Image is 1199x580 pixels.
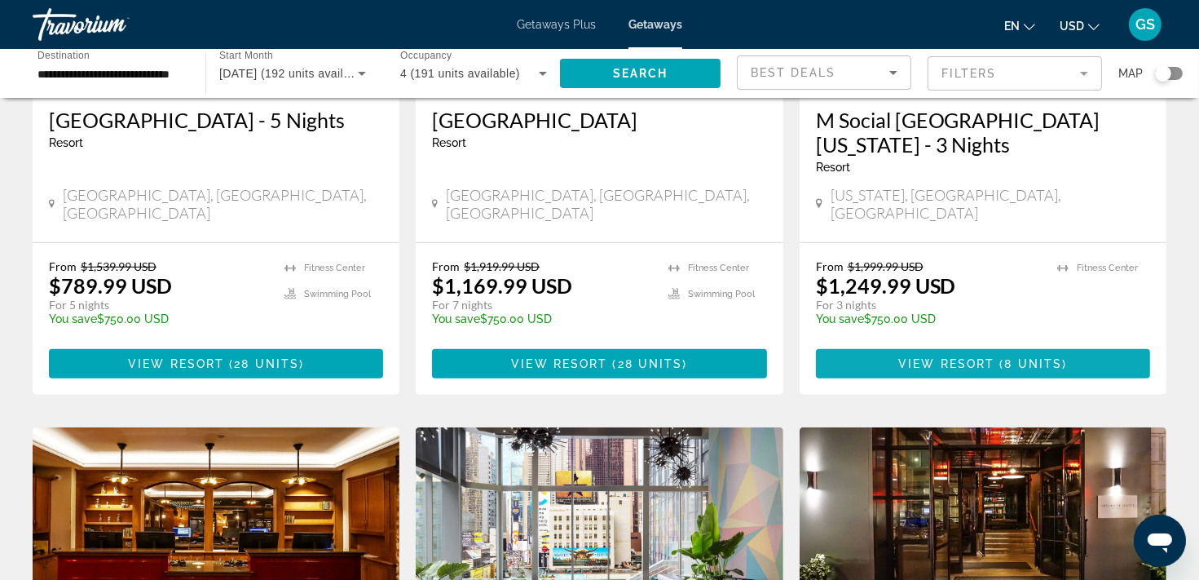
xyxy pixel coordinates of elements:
span: View Resort [511,357,607,370]
a: M Social [GEOGRAPHIC_DATA] [US_STATE] - 3 Nights [816,108,1150,157]
span: Fitness Center [1077,263,1138,273]
span: Fitness Center [688,263,749,273]
a: [GEOGRAPHIC_DATA] [432,108,766,132]
mat-select: Sort by [751,63,897,82]
span: Resort [816,161,850,174]
p: For 5 nights [49,298,268,312]
button: Filter [928,55,1102,91]
button: View Resort(28 units) [49,349,383,379]
span: Start Month [219,51,273,61]
span: en [1004,20,1020,33]
span: [DATE] (192 units available) [219,67,371,80]
p: For 7 nights [432,298,651,312]
p: $750.00 USD [49,312,268,325]
span: View Resort [128,357,224,370]
p: $1,169.99 USD [432,273,572,298]
p: For 3 nights [816,298,1041,312]
span: [US_STATE], [GEOGRAPHIC_DATA], [GEOGRAPHIC_DATA] [831,186,1150,222]
span: $1,919.99 USD [464,259,540,273]
a: [GEOGRAPHIC_DATA] - 5 Nights [49,108,383,132]
span: Best Deals [751,66,835,79]
span: Swimming Pool [688,289,755,299]
span: 8 units [1005,357,1063,370]
span: USD [1060,20,1084,33]
p: $750.00 USD [816,312,1041,325]
p: $750.00 USD [432,312,651,325]
span: You save [816,312,864,325]
span: [GEOGRAPHIC_DATA], [GEOGRAPHIC_DATA], [GEOGRAPHIC_DATA] [63,186,383,222]
span: 4 (191 units available) [400,67,520,80]
span: Destination [37,50,90,60]
span: Resort [49,136,83,149]
button: Change currency [1060,14,1100,38]
span: From [432,259,460,273]
span: Map [1118,62,1143,85]
span: You save [49,312,97,325]
span: [GEOGRAPHIC_DATA], [GEOGRAPHIC_DATA], [GEOGRAPHIC_DATA] [446,186,766,222]
p: $1,249.99 USD [816,273,956,298]
span: From [816,259,844,273]
button: Search [560,59,721,88]
span: $1,539.99 USD [81,259,156,273]
span: ( ) [224,357,304,370]
span: View Resort [898,357,994,370]
a: Getaways [628,18,682,31]
span: ( ) [607,357,687,370]
a: Travorium [33,3,196,46]
span: From [49,259,77,273]
button: Change language [1004,14,1035,38]
span: Search [613,67,668,80]
span: GS [1135,16,1155,33]
span: Fitness Center [304,263,365,273]
button: User Menu [1124,7,1166,42]
span: 28 units [234,357,299,370]
a: Getaways Plus [517,18,596,31]
span: ( ) [994,357,1067,370]
iframe: Button to launch messaging window [1134,515,1186,567]
button: View Resort(28 units) [432,349,766,379]
span: 28 units [618,357,683,370]
span: Resort [432,136,466,149]
span: $1,999.99 USD [848,259,923,273]
span: Swimming Pool [304,289,371,299]
p: $789.99 USD [49,273,172,298]
span: Occupancy [400,51,452,61]
button: View Resort(8 units) [816,349,1150,379]
span: You save [432,312,480,325]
